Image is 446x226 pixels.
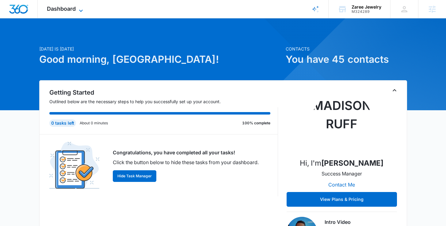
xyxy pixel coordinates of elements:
[242,120,270,126] p: 100% complete
[322,177,361,192] button: Contact Me
[10,16,15,21] img: website_grey.svg
[352,5,381,9] div: account name
[286,46,407,52] p: Contacts
[49,119,76,127] div: 0 tasks left
[325,218,397,226] h3: Intro Video
[39,46,282,52] p: [DATE] is [DATE]
[80,120,108,126] p: About 0 minutes
[17,36,21,40] img: tab_domain_overview_orange.svg
[300,158,383,169] p: Hi, I'm
[322,170,362,177] p: Success Manager
[47,6,76,12] span: Dashboard
[113,149,259,156] p: Congratulations, you have completed all your tasks!
[321,159,383,168] strong: [PERSON_NAME]
[39,52,282,67] h1: Good morning, [GEOGRAPHIC_DATA]!
[17,10,30,15] div: v 4.0.25
[113,159,259,166] p: Click the button below to hide these tasks from your dashboard.
[287,192,397,207] button: View Plans & Pricing
[352,9,381,14] div: account id
[49,98,278,105] p: Outlined below are the necessary steps to help you successfully set up your account.
[391,87,398,94] button: Toggle Collapse
[68,36,103,40] div: Keywords by Traffic
[49,88,278,97] h2: Getting Started
[61,36,66,40] img: tab_keywords_by_traffic_grey.svg
[16,16,67,21] div: Domain: [DOMAIN_NAME]
[286,52,407,67] h1: You have 45 contacts
[311,92,372,153] img: Madison Ruff
[23,36,55,40] div: Domain Overview
[113,170,156,182] button: Hide Task Manager
[10,10,15,15] img: logo_orange.svg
